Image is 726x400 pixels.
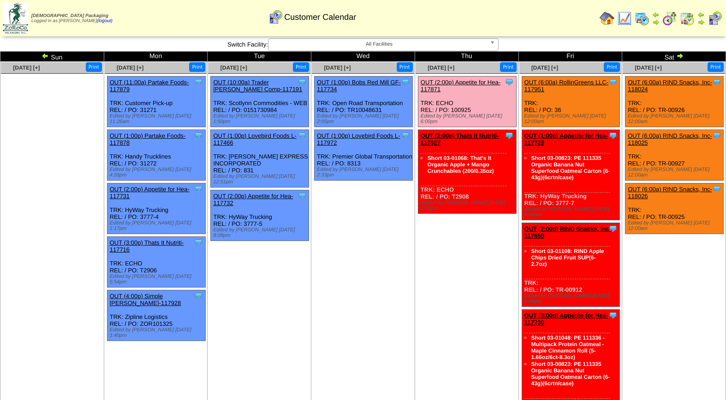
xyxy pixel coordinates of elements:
[317,79,401,93] a: OUT (1:00p) Bobs Red Mill GF-117734
[505,131,514,140] img: Tooltip
[107,237,205,288] div: TRK: ECHO REL: / PO: T2906
[712,77,721,87] img: Tooltip
[505,77,514,87] img: Tooltip
[317,113,412,124] div: Edited by [PERSON_NAME] [DATE] 2:05pm
[680,11,695,26] img: calendarinout.gif
[31,13,113,24] span: Logged in as [PERSON_NAME]
[628,79,712,93] a: OUT (6:00a) RIND Snacks, Inc-118024
[110,167,205,178] div: Edited by [PERSON_NAME] [DATE] 4:55pm
[635,65,662,71] span: [DATE] [+]
[712,184,721,194] img: Tooltip
[428,65,454,71] a: [DATE] [+]
[628,113,723,124] div: Edited by [PERSON_NAME] [DATE] 12:00am
[712,131,721,140] img: Tooltip
[421,113,516,124] div: Edited by [PERSON_NAME] [DATE] 6:00pm
[220,65,247,71] a: [DATE] [+]
[298,131,307,140] img: Tooltip
[697,11,705,18] img: arrowleft.gif
[213,193,293,206] a: OUT (2:00p) Appetite for Hea-117732
[401,77,410,87] img: Tooltip
[397,62,413,72] button: Print
[518,52,622,62] td: Fri
[524,113,620,124] div: Edited by [PERSON_NAME] [DATE] 12:00am
[617,11,632,26] img: line_graph.gif
[272,39,486,50] span: All Facilities
[622,52,726,62] td: Sat
[213,79,302,93] a: OUT (10:00a) Trader [PERSON_NAME] Comp-117191
[531,248,604,267] a: Short 03-01108: RIND Apple Chips Dried Fruit SUP(6-2.7oz)
[524,225,612,239] a: OUT (2:00p) RIND Snacks, Inc-117659
[211,130,309,188] div: TRK: [PERSON_NAME] EXPRESS INCORPORATED REL: / PO: 831
[42,52,49,59] img: arrowleft.gif
[522,223,620,307] div: TRK: REL: / PO: TR-00912
[117,65,143,71] a: [DATE] [+]
[194,238,203,247] img: Tooltip
[110,79,189,93] a: OUT (11:00a) Partake Foods-117879
[608,224,618,233] img: Tooltip
[315,130,413,181] div: TRK: Premier Global Transportation REL: / PO: 8313
[194,131,203,140] img: Tooltip
[500,62,516,72] button: Print
[421,200,516,211] div: Edited by [PERSON_NAME] [DATE] 1:33pm
[315,76,413,127] div: TRK: Open Road Transportation REL: / PO: TR10048631
[418,76,516,127] div: TRK: ECHO REL: / PO: 100925
[604,62,620,72] button: Print
[625,76,724,127] div: TRK: REL: / PO: TR-00926
[298,191,307,200] img: Tooltip
[213,227,309,238] div: Edited by [PERSON_NAME] [DATE] 8:08pm
[531,335,605,360] a: Short 03-01048: PE 111336 - Multipack Protein Oatmeal - Maple Cinnamon Roll (5-1.66oz/6ct-8.3oz)
[213,174,309,185] div: Edited by [PERSON_NAME] [DATE] 12:51pm
[13,65,40,71] a: [DATE] [+]
[531,361,610,387] a: Short 03-00823: PE 111335 Organic Banana Nut Superfood Oatmeal Carton (6-43g)(6crtn/case)
[628,167,723,178] div: Edited by [PERSON_NAME] [DATE] 12:00am
[86,62,102,72] button: Print
[110,239,184,253] a: OUT (3:00p) Thats It Nutriti-117716
[708,62,724,72] button: Print
[110,132,186,146] a: OUT (1:00p) Partake Foods-117878
[194,184,203,194] img: Tooltip
[531,65,558,71] a: [DATE] [+]
[284,12,356,22] span: Customer Calendar
[401,131,410,140] img: Tooltip
[211,76,309,127] div: TRK: Scotlynn Commodities - WEB REL: / PO: 0151730984
[428,155,494,174] a: Short 03-01068: That's It Organic Apple + Mango Crunchables (200/0.35oz)
[317,167,412,178] div: Edited by [PERSON_NAME] [DATE] 2:33pm
[110,274,205,285] div: Edited by [PERSON_NAME] [DATE] 5:54pm
[107,76,205,127] div: TRK: Customer Pick-up REL: / PO: 31271
[213,113,309,124] div: Edited by [PERSON_NAME] [DATE] 1:50pm
[608,131,618,140] img: Tooltip
[211,190,309,241] div: TRK: HyWay Trucking REL: / PO: 3777-5
[268,10,283,24] img: calendarcustomer.gif
[110,113,205,124] div: Edited by [PERSON_NAME] [DATE] 11:26am
[0,52,104,62] td: Sun
[298,77,307,87] img: Tooltip
[293,62,309,72] button: Print
[194,291,203,300] img: Tooltip
[415,52,518,62] td: Thu
[107,183,205,234] div: TRK: HyWay Trucking REL: / PO: 3777-4
[522,130,620,220] div: TRK: HyWay Trucking REL: / PO: 3777-7
[421,132,499,146] a: OUT (3:00p) Thats It Nutriti-117927
[628,132,712,146] a: OUT (6:00a) RIND Snacks, Inc-118025
[625,130,724,181] div: TRK: REL: / PO: TR-00927
[110,186,190,200] a: OUT (2:00p) Appetite for Hea-117731
[110,220,205,231] div: Edited by [PERSON_NAME] [DATE] 1:17pm
[324,65,351,71] a: [DATE] [+]
[662,11,677,26] img: calendarblend.gif
[524,293,620,304] div: Edited by [PERSON_NAME] [DATE] 5:48pm
[110,327,205,338] div: Edited by [PERSON_NAME] [DATE] 1:40pm
[524,132,608,146] a: OUT (1:00p) Appetite for Hea-117729
[104,52,208,62] td: Mon
[628,220,723,231] div: Edited by [PERSON_NAME] [DATE] 12:00am
[652,11,660,18] img: arrowleft.gif
[31,13,108,18] span: [DEMOGRAPHIC_DATA] Packaging
[524,312,608,326] a: OUT (3:00p) Appetite for Hea-117730
[522,76,620,127] div: TRK: REL: / PO: 36
[608,77,618,87] img: Tooltip
[524,79,609,93] a: OUT (6:00a) RollinGreens LLC-117951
